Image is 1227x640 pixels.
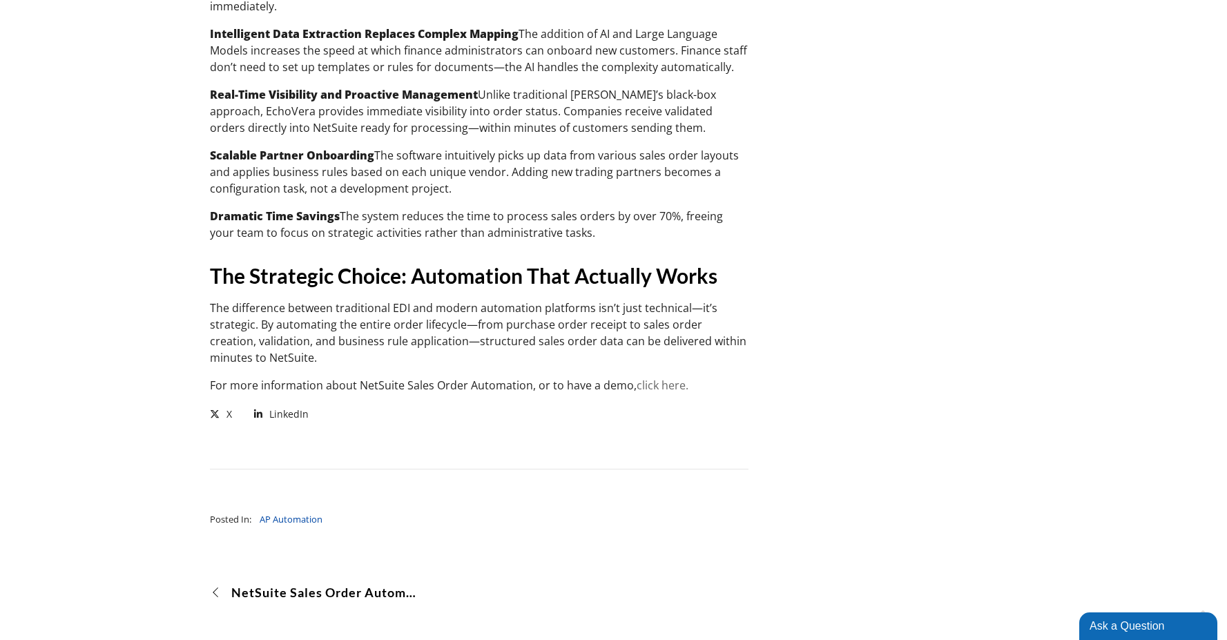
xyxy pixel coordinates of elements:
[210,209,340,224] strong: Dramatic Time Savings
[260,513,322,525] a: AP Automation
[210,26,519,41] strong: Intelligent Data Extraction Replaces Complex Mapping
[226,406,232,423] span: X
[1079,610,1220,640] iframe: chat widget
[637,378,688,393] a: click here.
[221,584,428,601] span: NetSuite Sales Order Automation vs. Manual Processing: A Comprehensive Comparison
[210,147,748,197] p: The software intuitively picks up data from various sales order layouts and applies business rule...
[210,87,478,102] strong: Real-Time Visibility and Proactive Management
[210,377,748,394] p: For more information about NetSuite Sales Order Automation, or to have a demo,
[210,262,748,289] h3: The Strategic Choice: Automation That Actually Works
[210,513,251,525] span: Posted In:
[210,148,374,163] strong: Scalable Partner Onboarding
[210,300,748,366] p: The difference between traditional EDI and modern automation platforms isn’t just technical—it’s ...
[210,583,428,599] a: NetSuite Sales Order Automation vs. Manual Processing: A Comprehensive Comparison
[269,406,309,423] span: LinkedIn
[254,407,309,420] a: LinkedIn
[210,208,748,241] p: The system reduces the time to process sales orders by over 70%, freeing your team to focus on st...
[210,26,748,75] p: The addition of AI and Large Language Models increases the speed at which finance administrators ...
[210,407,232,420] a: X
[210,86,748,136] p: Unlike traditional [PERSON_NAME]’s black-box approach, EchoVera provides immediate visibility int...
